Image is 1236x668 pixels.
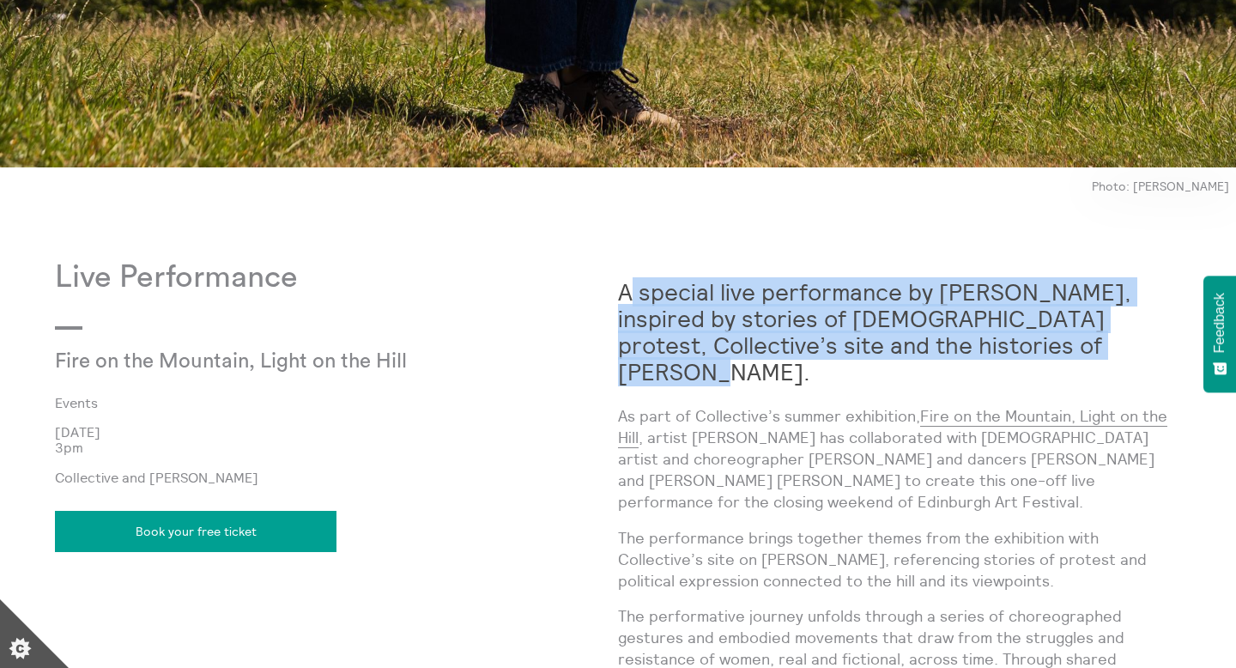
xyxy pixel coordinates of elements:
[55,440,618,455] p: 3pm
[55,424,618,440] p: [DATE]
[55,470,618,485] p: Collective and [PERSON_NAME]
[618,405,1181,513] p: As part of Collective’s summer exhibition, , artist [PERSON_NAME] has collaborated with [DEMOGRAP...
[55,395,591,410] a: Events
[55,260,618,295] p: Live Performance
[618,406,1167,448] a: Fire on the Mountain, Light on the Hill
[1212,293,1227,353] span: Feedback
[1203,276,1236,392] button: Feedback - Show survey
[618,527,1181,592] p: The performance brings together themes from the exhibition with Collective’s site on [PERSON_NAME...
[55,350,430,374] p: Fire on the Mountain, Light on the Hill
[55,511,336,552] a: Book your free ticket
[618,277,1131,386] strong: A special live performance by [PERSON_NAME], inspired by stories of [DEMOGRAPHIC_DATA] protest, C...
